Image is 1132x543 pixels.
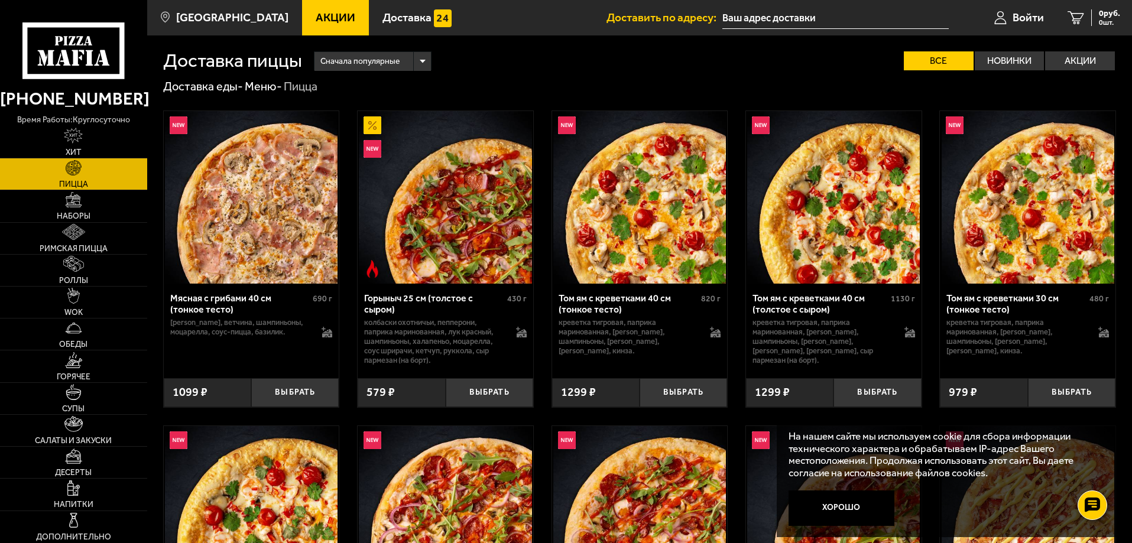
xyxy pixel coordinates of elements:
[1089,294,1109,304] span: 480 г
[64,308,83,317] span: WOK
[1028,378,1115,407] button: Выбрать
[173,386,207,398] span: 1099 ₽
[833,378,921,407] button: Выбрать
[946,292,1086,315] div: Том ям с креветками 30 см (тонкое тесто)
[904,51,974,70] label: Все
[364,116,381,134] img: Акционный
[55,469,92,477] span: Десерты
[59,277,88,285] span: Роллы
[364,140,381,158] img: Новинка
[640,378,727,407] button: Выбрать
[722,7,949,29] input: Ваш адрес доставки
[946,318,1086,356] p: креветка тигровая, паприка маринованная, [PERSON_NAME], шампиньоны, [PERSON_NAME], [PERSON_NAME],...
[561,386,596,398] span: 1299 ₽
[1099,19,1120,26] span: 0 шт.
[364,260,381,278] img: Острое блюдо
[559,292,699,315] div: Том ям с креветками 40 см (тонкое тесто)
[164,111,339,284] a: НовинкаМясная с грибами 40 см (тонкое тесто)
[163,79,243,93] a: Доставка еды-
[176,12,288,23] span: [GEOGRAPHIC_DATA]
[558,431,576,449] img: Новинка
[54,500,93,509] span: Напитки
[170,116,187,134] img: Новинка
[946,116,964,134] img: Новинка
[165,111,338,284] img: Мясная с грибами 40 см (тонкое тесто)
[747,111,920,284] img: Том ям с креветками 40 см (толстое с сыром)
[446,378,533,407] button: Выбрать
[359,111,531,284] img: Горыныч 25 см (толстое с сыром)
[940,111,1115,284] a: НовинкаТом ям с креветками 30 см (тонкое тесто)
[755,386,790,398] span: 1299 ₽
[1013,12,1044,23] span: Войти
[553,111,726,284] img: Том ям с креветками 40 см (тонкое тесто)
[752,116,770,134] img: Новинка
[746,111,922,284] a: НовинкаТом ям с креветками 40 см (толстое с сыром)
[789,430,1098,479] p: На нашем сайте мы используем cookie для сбора информации технического характера и обрабатываем IP...
[382,12,432,23] span: Доставка
[701,294,721,304] span: 820 г
[552,111,728,284] a: НовинкаТом ям с креветками 40 см (тонкое тесто)
[559,318,699,356] p: креветка тигровая, паприка маринованная, [PERSON_NAME], шампиньоны, [PERSON_NAME], [PERSON_NAME],...
[320,50,400,73] span: Сначала популярные
[170,318,310,337] p: [PERSON_NAME], ветчина, шампиньоны, моцарелла, соус-пицца, базилик.
[752,318,893,365] p: креветка тигровая, паприка маринованная, [PERSON_NAME], шампиньоны, [PERSON_NAME], [PERSON_NAME],...
[364,431,381,449] img: Новинка
[558,116,576,134] img: Новинка
[1045,51,1115,70] label: Акции
[35,437,112,445] span: Салаты и закуски
[313,294,332,304] span: 690 г
[170,292,310,315] div: Мясная с грибами 40 см (тонкое тесто)
[434,9,452,27] img: 15daf4d41897b9f0e9f617042186c801.svg
[975,51,1045,70] label: Новинки
[57,373,90,381] span: Горячее
[364,318,504,365] p: колбаски Охотничьи, пепперони, паприка маринованная, лук красный, шампиньоны, халапеньо, моцарелл...
[57,212,90,220] span: Наборы
[949,386,977,398] span: 979 ₽
[245,79,282,93] a: Меню-
[789,490,895,526] button: Хорошо
[891,294,915,304] span: 1130 г
[752,292,888,315] div: Том ям с креветками 40 см (толстое с сыром)
[251,378,339,407] button: Выбрать
[62,405,85,413] span: Супы
[942,111,1114,284] img: Том ям с креветками 30 см (тонкое тесто)
[163,51,302,70] h1: Доставка пиццы
[364,292,504,315] div: Горыныч 25 см (толстое с сыром)
[358,111,533,284] a: АкционныйНовинкаОстрое блюдоГорыныч 25 см (толстое с сыром)
[40,245,108,253] span: Римская пицца
[606,12,722,23] span: Доставить по адресу:
[66,148,82,157] span: Хит
[59,180,88,188] span: Пицца
[59,340,87,349] span: Обеды
[284,79,317,95] div: Пицца
[507,294,527,304] span: 430 г
[36,533,111,541] span: Дополнительно
[170,431,187,449] img: Новинка
[366,386,395,398] span: 579 ₽
[316,12,355,23] span: Акции
[1099,9,1120,18] span: 0 руб.
[752,431,770,449] img: Новинка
